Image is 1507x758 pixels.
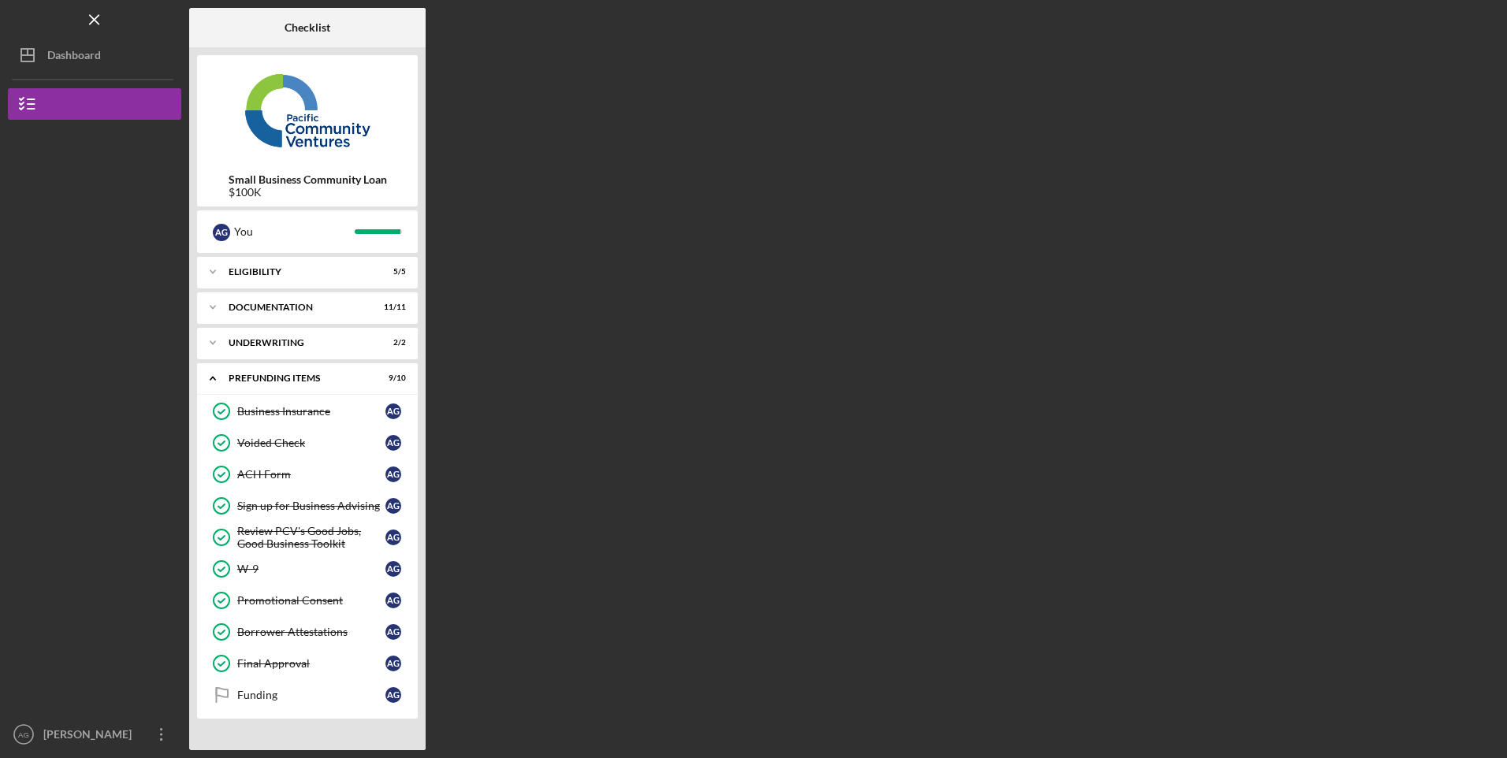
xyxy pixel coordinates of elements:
div: A G [385,498,401,514]
div: A G [385,529,401,545]
a: Promotional ConsentAG [205,585,410,616]
div: Underwriting [229,338,367,347]
div: Business Insurance [237,405,385,418]
a: FundingAG [205,679,410,711]
a: Borrower AttestationsAG [205,616,410,648]
a: Sign up for Business AdvisingAG [205,490,410,522]
b: Checklist [285,21,330,34]
div: A G [385,466,401,482]
div: A G [213,224,230,241]
a: Review PCV's Good Jobs, Good Business ToolkitAG [205,522,410,553]
div: Dashboard [47,39,101,75]
div: A G [385,624,401,640]
div: [PERSON_NAME] [39,719,142,754]
div: A G [385,687,401,703]
div: A G [385,593,401,608]
div: Voided Check [237,437,385,449]
div: A G [385,403,401,419]
div: W-9 [237,563,385,575]
a: ACH FormAG [205,459,410,490]
div: Final Approval [237,657,385,670]
div: Review PCV's Good Jobs, Good Business Toolkit [237,525,385,550]
div: Prefunding Items [229,373,367,383]
div: You [234,218,355,245]
div: Sign up for Business Advising [237,500,385,512]
div: 5 / 5 [378,267,406,277]
button: AG[PERSON_NAME] [8,719,181,750]
button: Dashboard [8,39,181,71]
div: Promotional Consent [237,594,385,607]
a: Final ApprovalAG [205,648,410,679]
div: 2 / 2 [378,338,406,347]
div: Borrower Attestations [237,626,385,638]
a: W-9AG [205,553,410,585]
div: Funding [237,689,385,701]
div: A G [385,656,401,671]
a: Voided CheckAG [205,427,410,459]
div: Documentation [229,303,367,312]
div: 9 / 10 [378,373,406,383]
img: Product logo [197,63,418,158]
b: Small Business Community Loan [229,173,387,186]
div: Eligibility [229,267,367,277]
a: Business InsuranceAG [205,396,410,427]
div: A G [385,435,401,451]
text: AG [18,730,29,739]
div: 11 / 11 [378,303,406,312]
div: ACH Form [237,468,385,481]
div: $100K [229,186,387,199]
div: A G [385,561,401,577]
